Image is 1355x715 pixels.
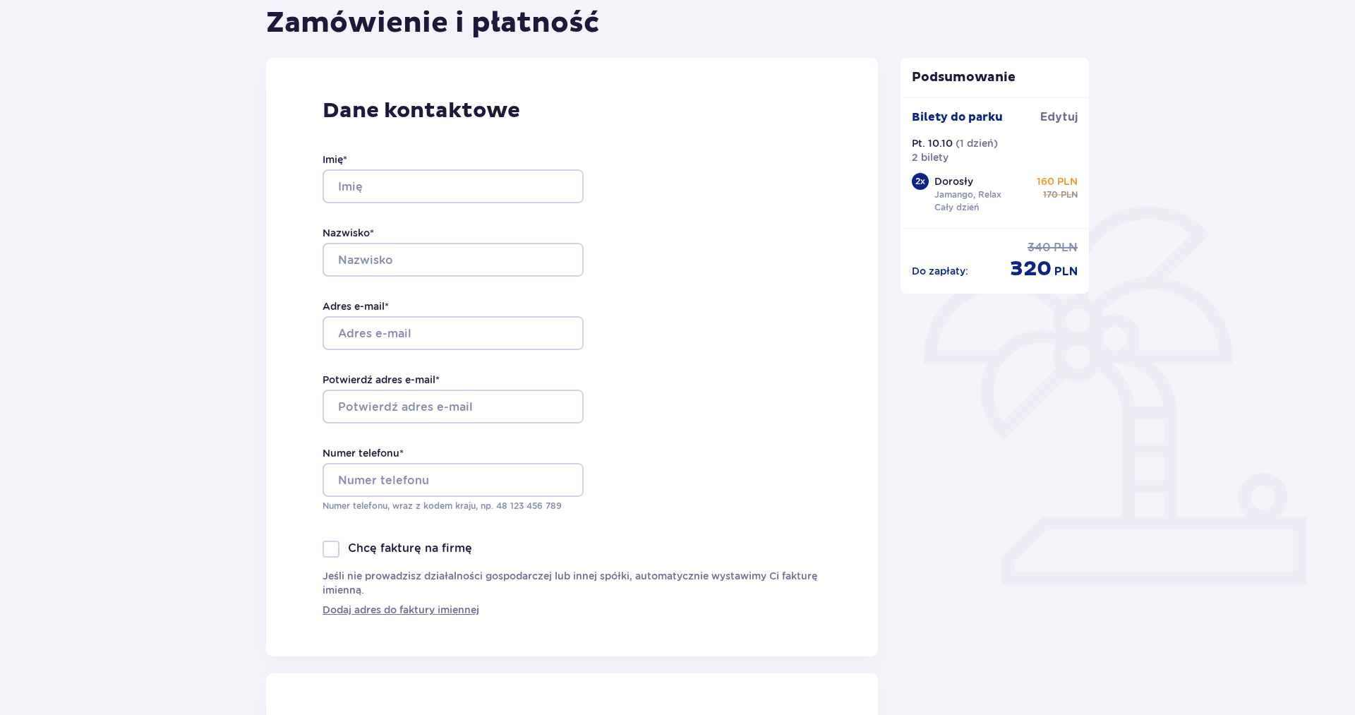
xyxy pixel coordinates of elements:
[956,136,998,150] p: ( 1 dzień )
[1054,240,1078,256] span: PLN
[1061,188,1078,201] span: PLN
[1037,174,1078,188] p: 160 PLN
[912,173,929,190] div: 2 x
[934,174,973,188] p: Dorosły
[323,373,440,387] label: Potwierdź adres e-mail *
[323,316,584,350] input: Adres e-mail
[1028,240,1051,256] span: 340
[266,6,600,41] h1: Zamówienie i płatność
[323,603,479,617] a: Dodaj adres do faktury imiennej
[323,243,584,277] input: Nazwisko
[934,201,979,214] p: Cały dzień
[323,299,389,313] label: Adres e-mail *
[901,69,1090,86] p: Podsumowanie
[912,264,968,278] p: Do zapłaty :
[323,446,404,460] label: Numer telefonu *
[323,463,584,497] input: Numer telefonu
[323,152,347,167] label: Imię *
[1043,188,1058,201] span: 170
[323,569,821,597] p: Jeśli nie prowadzisz działalności gospodarczej lub innej spółki, automatycznie wystawimy Ci faktu...
[323,390,584,423] input: Potwierdź adres e-mail
[912,150,948,164] p: 2 bilety
[912,109,1003,125] p: Bilety do parku
[1010,256,1052,282] span: 320
[323,97,821,124] p: Dane kontaktowe
[912,136,953,150] p: Pt. 10.10
[323,226,374,240] label: Nazwisko *
[1054,264,1078,280] span: PLN
[323,169,584,203] input: Imię
[323,500,584,512] p: Numer telefonu, wraz z kodem kraju, np. 48 ​123 ​456 ​789
[348,541,472,556] p: Chcę fakturę na firmę
[1040,109,1078,125] span: Edytuj
[934,188,1001,201] p: Jamango, Relax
